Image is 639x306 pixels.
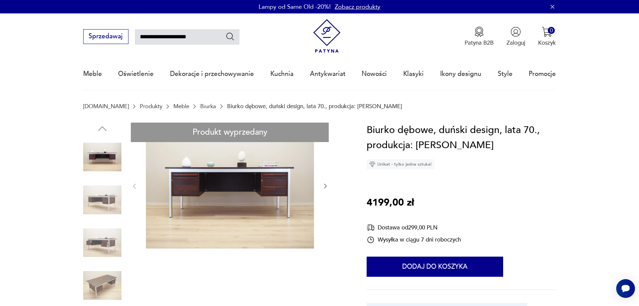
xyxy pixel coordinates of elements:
a: Ikona medaluPatyna B2B [465,27,494,47]
p: Lampy od Same Old -20%! [259,3,331,11]
a: Kuchnia [270,58,294,89]
a: Meble [173,103,189,110]
p: Patyna B2B [465,39,494,47]
a: Ikony designu [440,58,481,89]
button: Dodaj do koszyka [367,257,503,277]
button: Sprzedawaj [83,29,128,44]
a: Sprzedawaj [83,34,128,40]
div: Dostawa od 299,00 PLN [367,223,461,232]
a: Nowości [362,58,387,89]
img: Patyna - sklep z meblami i dekoracjami vintage [310,19,344,53]
a: Klasyki [403,58,424,89]
button: Szukaj [225,32,235,41]
img: Ikonka użytkownika [511,27,521,37]
a: Style [498,58,513,89]
p: 4199,00 zł [367,195,414,211]
a: Oświetlenie [118,58,154,89]
button: 0Koszyk [538,27,556,47]
img: Zdjęcie produktu Biurko dębowe, duński design, lata 70., produkcja: Dania [83,266,121,305]
div: 0 [548,27,555,34]
div: Unikat - tylko jedna sztuka! [367,159,434,169]
button: Patyna B2B [465,27,494,47]
img: Ikona dostawy [367,223,375,232]
a: Produkty [140,103,162,110]
iframe: Smartsupp widget button [616,279,635,298]
img: Ikona koszyka [542,27,552,37]
h1: Biurko dębowe, duński design, lata 70., produkcja: [PERSON_NAME] [367,123,556,153]
img: Zdjęcie produktu Biurko dębowe, duński design, lata 70., produkcja: Dania [83,181,121,219]
a: Dekoracje i przechowywanie [170,58,254,89]
a: [DOMAIN_NAME] [83,103,129,110]
div: Produkt wyprzedany [131,123,329,142]
img: Zdjęcie produktu Biurko dębowe, duński design, lata 70., produkcja: Dania [83,138,121,176]
img: Ikona diamentu [369,161,375,167]
img: Zdjęcie produktu Biurko dębowe, duński design, lata 70., produkcja: Dania [83,224,121,262]
a: Promocje [529,58,556,89]
a: Zobacz produkty [335,3,380,11]
a: Antykwariat [310,58,345,89]
p: Koszyk [538,39,556,47]
a: Meble [83,58,102,89]
p: Zaloguj [507,39,525,47]
img: Ikona medalu [474,27,484,37]
div: Wysyłka w ciągu 7 dni roboczych [367,236,461,244]
p: Biurko dębowe, duński design, lata 70., produkcja: [PERSON_NAME] [227,103,402,110]
a: Biurka [200,103,216,110]
img: Zdjęcie produktu Biurko dębowe, duński design, lata 70., produkcja: Dania [146,123,314,249]
button: Zaloguj [507,27,525,47]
